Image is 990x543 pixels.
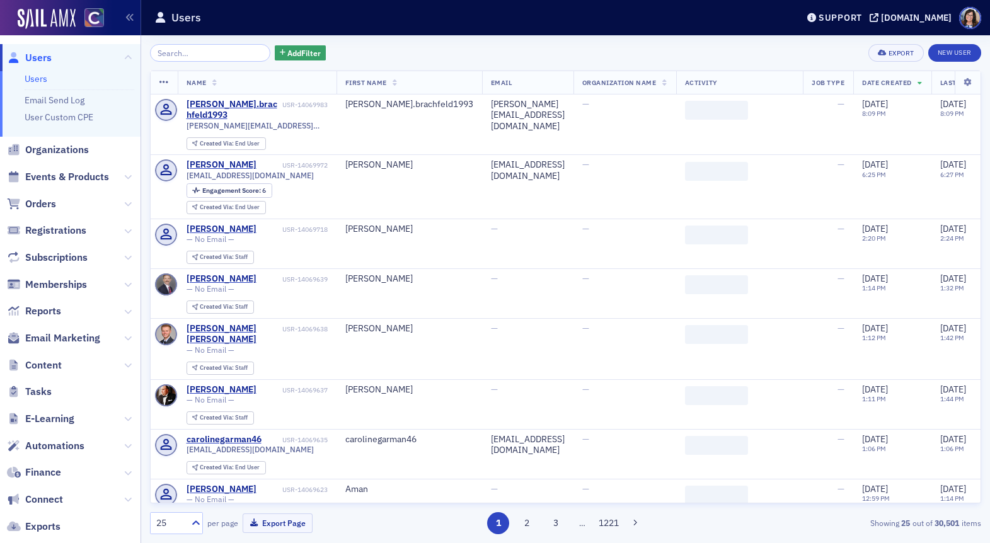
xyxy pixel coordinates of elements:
h1: Users [171,10,201,25]
div: Staff [200,304,248,311]
span: Created Via : [200,139,235,147]
div: Support [819,12,862,23]
time: 1:42 PM [940,333,964,342]
span: [EMAIL_ADDRESS][DOMAIN_NAME] [187,171,314,180]
div: [EMAIL_ADDRESS][DOMAIN_NAME] [491,159,565,181]
span: Exports [25,520,60,534]
span: [DATE] [940,433,966,445]
button: AddFilter [275,45,326,61]
span: ‌ [685,436,748,455]
span: [DATE] [940,384,966,395]
span: Name [187,78,207,87]
a: [PERSON_NAME] [187,224,256,235]
div: carolinegarman46 [187,434,262,445]
span: ‌ [685,486,748,505]
time: 1:06 PM [862,444,886,453]
a: Reports [7,304,61,318]
span: — [582,384,589,395]
span: … [573,517,591,529]
span: — [491,323,498,334]
span: — [491,483,498,494]
div: [PERSON_NAME] [345,224,473,235]
span: — [837,223,844,234]
div: Created Via: Staff [187,251,254,264]
span: — [837,384,844,395]
span: — [491,384,498,395]
span: Orders [25,197,56,211]
a: View Homepage [76,8,104,30]
div: 6 [202,187,266,194]
a: Tasks [7,385,52,399]
time: 6:27 PM [940,170,964,179]
div: [PERSON_NAME] [345,273,473,285]
span: — [491,273,498,284]
span: Created Via : [200,413,235,421]
time: 1:11 PM [862,394,886,403]
div: End User [200,204,260,211]
span: Tasks [25,385,52,399]
span: Automations [25,439,84,453]
span: [DATE] [862,323,888,334]
span: [DATE] [940,483,966,494]
span: — [582,223,589,234]
img: SailAMX [84,8,104,28]
span: Users [25,51,52,65]
span: ‌ [685,325,748,344]
time: 1:44 PM [940,394,964,403]
span: Organizations [25,143,89,157]
strong: 30,501 [933,517,962,529]
time: 1:12 PM [862,333,886,342]
a: [PERSON_NAME].brachfeld1993 [187,99,280,121]
a: Automations [7,439,84,453]
span: Engagement Score : [202,186,262,195]
div: USR-14069718 [258,226,328,234]
time: 1:14 PM [862,283,886,292]
time: 1:14 PM [940,494,964,503]
button: Export [868,44,923,62]
span: Job Type [812,78,844,87]
button: 3 [544,512,567,534]
a: Content [7,358,62,372]
span: — [837,273,844,284]
span: Events & Products [25,170,109,184]
span: Reports [25,304,61,318]
a: Exports [7,520,60,534]
span: — [837,483,844,494]
span: [DATE] [940,323,966,334]
span: Connect [25,493,63,506]
button: 1 [487,512,509,534]
time: 8:09 PM [862,109,886,118]
span: Created Via : [200,363,235,372]
a: Registrations [7,224,86,237]
div: Staff [200,254,248,261]
div: 25 [156,517,184,530]
div: Export [889,50,914,57]
span: [DATE] [862,433,888,445]
time: 2:24 PM [940,234,964,243]
span: [DATE] [940,98,966,110]
div: Created Via: End User [187,137,266,151]
a: [PERSON_NAME] [187,484,256,495]
a: Users [7,51,52,65]
div: [PERSON_NAME] [345,323,473,334]
a: Orders [7,197,56,211]
div: Created Via: End User [187,201,266,214]
span: — [582,159,589,170]
img: SailAMX [18,9,76,29]
span: — No Email — [187,395,234,404]
time: 6:25 PM [862,170,886,179]
div: End User [200,140,260,147]
span: [DATE] [862,273,888,284]
span: Created Via : [200,302,235,311]
div: End User [200,464,260,471]
div: Created Via: End User [187,461,266,474]
div: [PERSON_NAME] [187,384,256,396]
span: — [837,98,844,110]
input: Search… [150,44,270,62]
span: — No Email — [187,234,234,244]
div: Created Via: Staff [187,362,254,375]
span: — [582,323,589,334]
a: Users [25,73,47,84]
a: Organizations [7,143,89,157]
label: per page [207,517,238,529]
